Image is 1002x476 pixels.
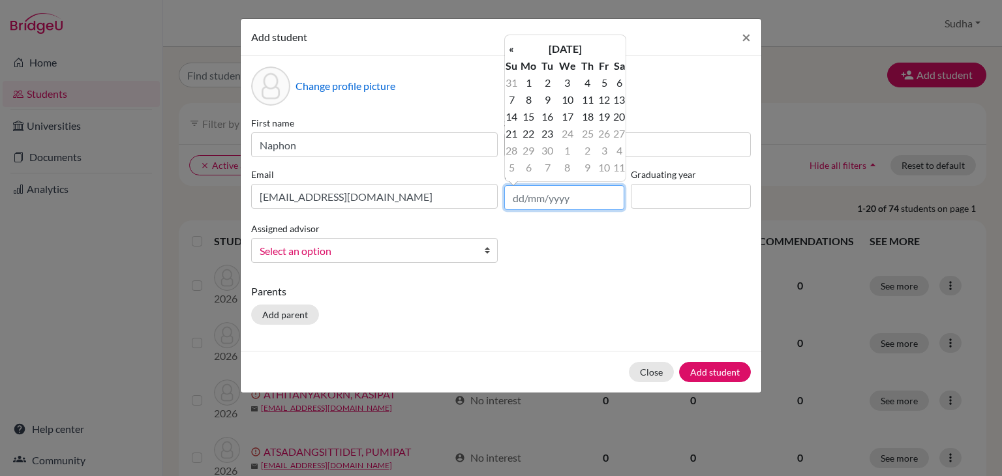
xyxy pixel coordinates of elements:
td: 30 [539,142,556,159]
td: 8 [518,91,539,108]
div: Profile picture [251,67,290,106]
td: 17 [556,108,579,125]
td: 2 [579,142,596,159]
span: Add student [251,31,307,43]
td: 5 [596,74,613,91]
td: 28 [505,142,518,159]
td: 4 [613,142,626,159]
label: First name [251,116,498,130]
label: Surname [504,116,751,130]
td: 15 [518,108,539,125]
td: 14 [505,108,518,125]
th: Mo [518,57,539,74]
td: 21 [505,125,518,142]
td: 1 [556,142,579,159]
td: 19 [596,108,613,125]
td: 6 [518,159,539,176]
td: 3 [556,74,579,91]
label: Email [251,168,498,181]
td: 27 [613,125,626,142]
td: 26 [596,125,613,142]
td: 20 [613,108,626,125]
td: 7 [539,159,556,176]
td: 24 [556,125,579,142]
p: Parents [251,284,751,299]
span: Select an option [260,243,472,260]
th: Su [505,57,518,74]
label: Graduating year [631,168,751,181]
th: Th [579,57,596,74]
td: 3 [596,142,613,159]
td: 1 [518,74,539,91]
td: 13 [613,91,626,108]
input: dd/mm/yyyy [504,185,624,210]
td: 5 [505,159,518,176]
td: 4 [579,74,596,91]
th: [DATE] [518,40,613,57]
th: « [505,40,518,57]
td: 10 [556,91,579,108]
button: Close [629,362,674,382]
td: 9 [579,159,596,176]
button: Add student [679,362,751,382]
td: 12 [596,91,613,108]
button: Add parent [251,305,319,325]
td: 16 [539,108,556,125]
th: Fr [596,57,613,74]
th: Sa [613,57,626,74]
td: 8 [556,159,579,176]
td: 2 [539,74,556,91]
td: 6 [613,74,626,91]
td: 22 [518,125,539,142]
td: 11 [613,159,626,176]
td: 7 [505,91,518,108]
th: Tu [539,57,556,74]
td: 25 [579,125,596,142]
td: 18 [579,108,596,125]
th: We [556,57,579,74]
span: × [742,27,751,46]
td: 9 [539,91,556,108]
td: 31 [505,74,518,91]
td: 11 [579,91,596,108]
td: 29 [518,142,539,159]
button: Close [731,19,761,55]
td: 10 [596,159,613,176]
td: 23 [539,125,556,142]
label: Assigned advisor [251,222,320,235]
